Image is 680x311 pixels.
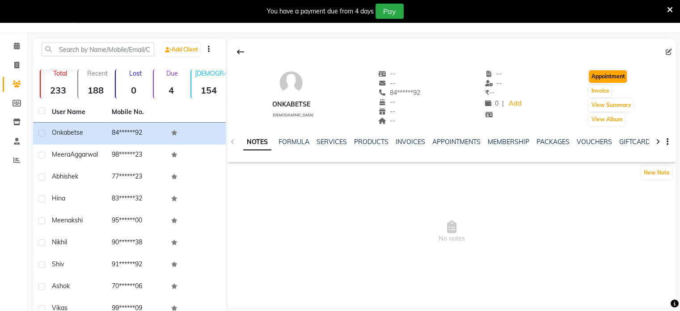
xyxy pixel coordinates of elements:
[485,89,494,97] span: --
[378,70,395,78] span: --
[279,138,309,146] a: FORMULA
[52,128,83,136] span: Onkabetse
[44,69,76,77] p: Total
[42,43,154,56] input: Search by Name/Mobile/Email/Code
[195,69,226,77] p: [DEMOGRAPHIC_DATA]
[154,85,189,96] strong: 4
[267,7,374,16] div: You have a payment due from 4 days
[82,69,113,77] p: Recent
[191,85,226,96] strong: 154
[642,166,672,179] button: New Note
[52,150,70,158] span: Meera
[507,98,523,110] a: Add
[52,260,64,268] span: Shiv
[485,79,502,87] span: --
[485,99,498,107] span: 0
[156,69,189,77] p: Due
[52,216,83,224] span: Meenakshi
[376,4,404,19] button: Pay
[589,99,633,111] button: View Summary
[502,99,504,108] span: |
[278,69,304,96] img: avatar
[577,138,612,146] a: VOUCHERS
[317,138,347,146] a: SERVICES
[378,117,395,125] span: --
[536,138,570,146] a: PACKAGES
[589,85,611,97] button: Invoice
[354,138,389,146] a: PRODUCTS
[589,70,627,83] button: Appointment
[52,194,65,202] span: Hina
[41,85,76,96] strong: 233
[116,85,151,96] strong: 0
[269,100,313,109] div: Onkabetse
[378,79,395,87] span: --
[488,138,529,146] a: MEMBERSHIP
[46,102,106,123] th: User Name
[52,172,78,180] span: Abhishek
[378,107,395,115] span: --
[485,89,489,97] span: ₹
[70,150,98,158] span: Aggarwal
[396,138,425,146] a: INVOICES
[78,85,113,96] strong: 188
[485,70,502,78] span: --
[273,113,313,117] span: [DEMOGRAPHIC_DATA]
[52,238,67,246] span: Nikhil
[589,113,625,126] button: View Album
[52,282,70,290] span: Ashok
[228,187,676,277] span: No notes
[106,102,166,123] th: Mobile No.
[119,69,151,77] p: Lost
[432,138,481,146] a: APPOINTMENTS
[243,134,271,150] a: NOTES
[163,43,200,56] a: Add Client
[619,138,654,146] a: GIFTCARDS
[378,98,395,106] span: --
[231,43,250,60] div: Back to Client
